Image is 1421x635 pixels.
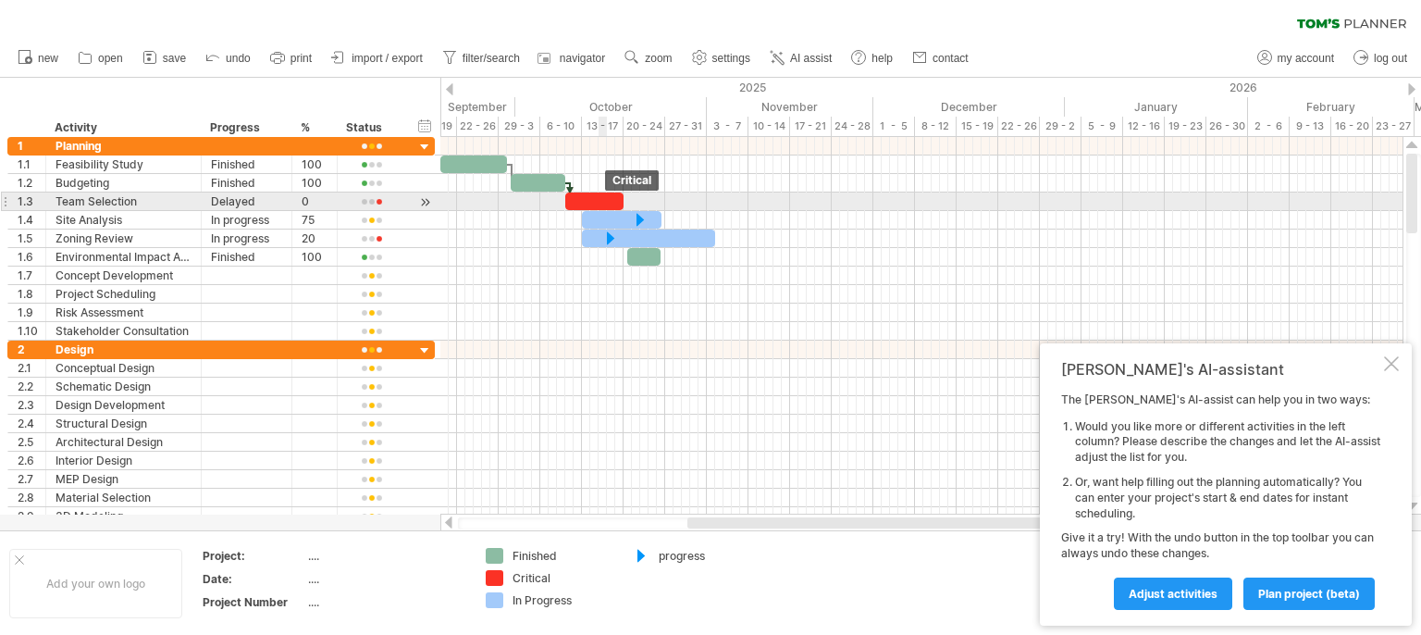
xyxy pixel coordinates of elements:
div: Environmental Impact Assessment [56,248,192,266]
div: .... [308,571,463,587]
a: save [138,46,192,70]
div: Project Number [203,594,304,610]
a: my account [1253,46,1340,70]
a: import / export [327,46,428,70]
a: AI assist [765,46,837,70]
div: Critical [605,170,659,191]
div: MEP Design [56,470,192,488]
a: help [846,46,898,70]
div: 20 - 24 [624,117,665,136]
div: scroll to activity [416,193,434,212]
div: 2 - 6 [1248,117,1290,136]
div: 2.8 [18,489,45,506]
div: Material Selection [56,489,192,506]
div: 1.6 [18,248,45,266]
div: Delayed [211,193,282,210]
div: 2.5 [18,433,45,451]
div: 3 - 7 [707,117,748,136]
span: zoom [645,52,672,65]
li: Would you like more or different activities in the left column? Please describe the changes and l... [1075,419,1380,466]
div: 22 - 26 [998,117,1040,136]
span: log out [1374,52,1407,65]
div: Concept Development [56,267,192,284]
a: zoom [620,46,677,70]
div: 0 [302,193,327,210]
div: 1.5 [18,230,45,247]
div: 26 - 30 [1206,117,1248,136]
div: Project: [203,548,304,564]
div: Design [56,341,192,358]
span: open [98,52,123,65]
div: 2.7 [18,470,45,488]
div: 2 [18,341,45,358]
div: 6 - 10 [540,117,582,136]
div: Schematic Design [56,378,192,395]
div: 2.9 [18,507,45,525]
div: Risk Assessment [56,304,192,321]
div: [PERSON_NAME]'s AI-assistant [1061,360,1380,379]
a: new [13,46,64,70]
span: print [290,52,312,65]
span: import / export [352,52,423,65]
span: help [871,52,893,65]
div: 17 - 21 [790,117,832,136]
div: 2.6 [18,452,45,469]
div: Finished [211,174,282,192]
div: In progress [211,211,282,229]
span: plan project (beta) [1258,587,1360,601]
a: contact [908,46,974,70]
a: plan project (beta) [1243,578,1375,610]
div: January 2026 [1065,97,1248,117]
a: undo [201,46,256,70]
div: Status [346,118,395,137]
div: 29 - 2 [1040,117,1081,136]
div: 9 - 13 [1290,117,1331,136]
a: Adjust activities [1114,578,1232,610]
div: Finished [211,248,282,266]
div: 2.2 [18,378,45,395]
li: Or, want help filling out the planning automatically? You can enter your project's start & end da... [1075,475,1380,521]
div: Activity [55,118,191,137]
div: 2.3 [18,396,45,414]
div: 1.8 [18,285,45,303]
div: 1.4 [18,211,45,229]
div: 29 - 3 [499,117,540,136]
div: Zoning Review [56,230,192,247]
div: In progress [211,230,282,247]
div: November 2025 [707,97,873,117]
div: October 2025 [515,97,707,117]
div: In Progress [513,592,613,608]
div: 1.9 [18,304,45,321]
div: Structural Design [56,415,192,432]
div: 13 - 17 [582,117,624,136]
div: February 2026 [1248,97,1415,117]
div: Project Scheduling [56,285,192,303]
div: Conceptual Design [56,359,192,377]
div: 1.10 [18,322,45,340]
div: 75 [302,211,327,229]
div: 100 [302,174,327,192]
div: progress [659,548,760,564]
span: Adjust activities [1129,587,1217,601]
div: 1 [18,137,45,155]
div: 16 - 20 [1331,117,1373,136]
span: new [38,52,58,65]
div: .... [308,594,463,610]
div: Feasibility Study [56,156,192,173]
div: Team Selection [56,193,192,210]
div: Add your own logo [9,549,182,618]
div: 2.4 [18,415,45,432]
div: 5 - 9 [1081,117,1123,136]
span: filter/search [463,52,520,65]
div: 27 - 31 [665,117,707,136]
div: 1.1 [18,156,45,173]
span: undo [226,52,251,65]
div: 1.3 [18,193,45,210]
span: my account [1278,52,1334,65]
div: 12 - 16 [1123,117,1165,136]
div: Stakeholder Consultation [56,322,192,340]
div: Budgeting [56,174,192,192]
span: AI assist [790,52,832,65]
a: settings [687,46,756,70]
a: navigator [535,46,611,70]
